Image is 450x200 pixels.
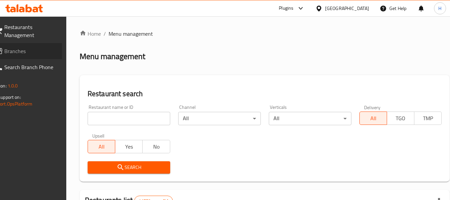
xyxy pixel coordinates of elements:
button: Yes [115,140,143,153]
div: All [269,112,351,125]
button: All [88,140,115,153]
button: TGO [387,112,414,125]
span: Restaurants Management [4,23,57,39]
span: TGO [390,114,412,123]
button: TMP [414,112,442,125]
label: Upsell [92,133,105,138]
span: All [91,142,113,152]
li: / [104,30,106,38]
label: Delivery [364,105,381,110]
div: [GEOGRAPHIC_DATA] [325,5,369,12]
span: Yes [118,142,140,152]
span: Branches [4,47,57,55]
h2: Restaurant search [88,89,442,99]
span: All [362,114,384,123]
h2: Menu management [80,51,145,62]
div: All [178,112,261,125]
button: Search [88,161,170,174]
span: 1.0.0 [8,81,18,90]
span: No [145,142,167,152]
button: No [142,140,170,153]
button: All [359,112,387,125]
span: Search Branch Phone [4,63,57,71]
nav: breadcrumb [80,30,450,38]
input: Search for restaurant name or ID.. [88,112,170,125]
div: Plugins [279,4,293,12]
span: Menu management [109,30,153,38]
span: Search [93,163,165,172]
span: H [438,5,441,12]
a: Home [80,30,101,38]
span: TMP [417,114,439,123]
